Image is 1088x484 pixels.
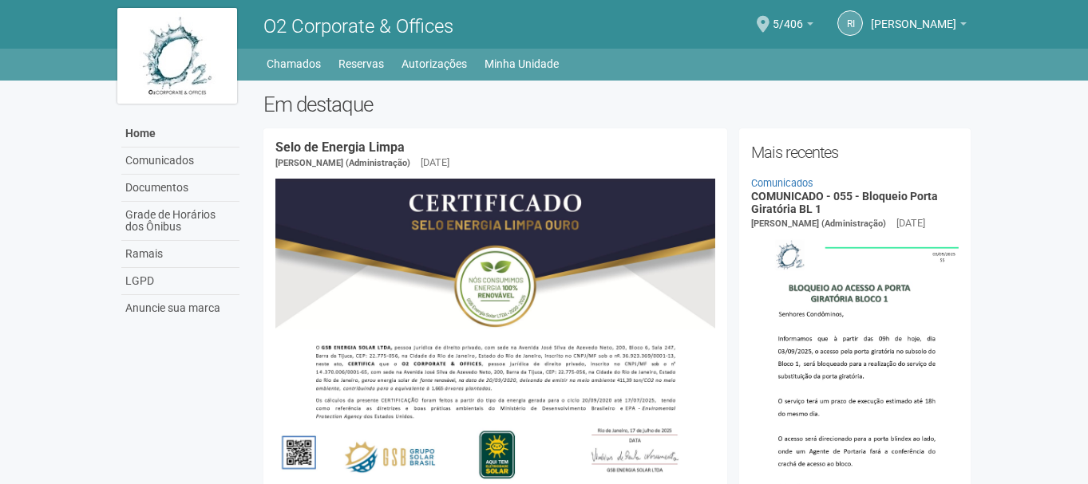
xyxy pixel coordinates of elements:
[751,218,886,229] span: [PERSON_NAME] (Administração)
[402,53,467,75] a: Autorizações
[871,20,967,33] a: [PERSON_NAME]
[121,148,239,175] a: Comunicados
[263,15,453,37] span: O2 Corporate & Offices
[121,295,239,321] a: Anuncie sua marca
[121,202,239,241] a: Grade de Horários dos Ônibus
[773,2,803,30] span: 5/406
[751,177,813,189] a: Comunicados
[267,53,321,75] a: Chamados
[338,53,384,75] a: Reservas
[121,268,239,295] a: LGPD
[263,92,971,116] h2: Em destaque
[871,2,956,30] span: Rodrigo Inacio
[837,10,863,36] a: RI
[773,20,813,33] a: 5/406
[121,120,239,148] a: Home
[485,53,559,75] a: Minha Unidade
[275,158,410,168] span: [PERSON_NAME] (Administração)
[121,175,239,202] a: Documentos
[117,8,237,104] img: logo.jpg
[121,241,239,268] a: Ramais
[421,155,449,170] div: [DATE]
[751,140,959,164] h2: Mais recentes
[896,216,925,230] div: [DATE]
[751,190,938,214] a: COMUNICADO - 055 - Bloqueio Porta Giratória BL 1
[275,140,405,155] a: Selo de Energia Limpa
